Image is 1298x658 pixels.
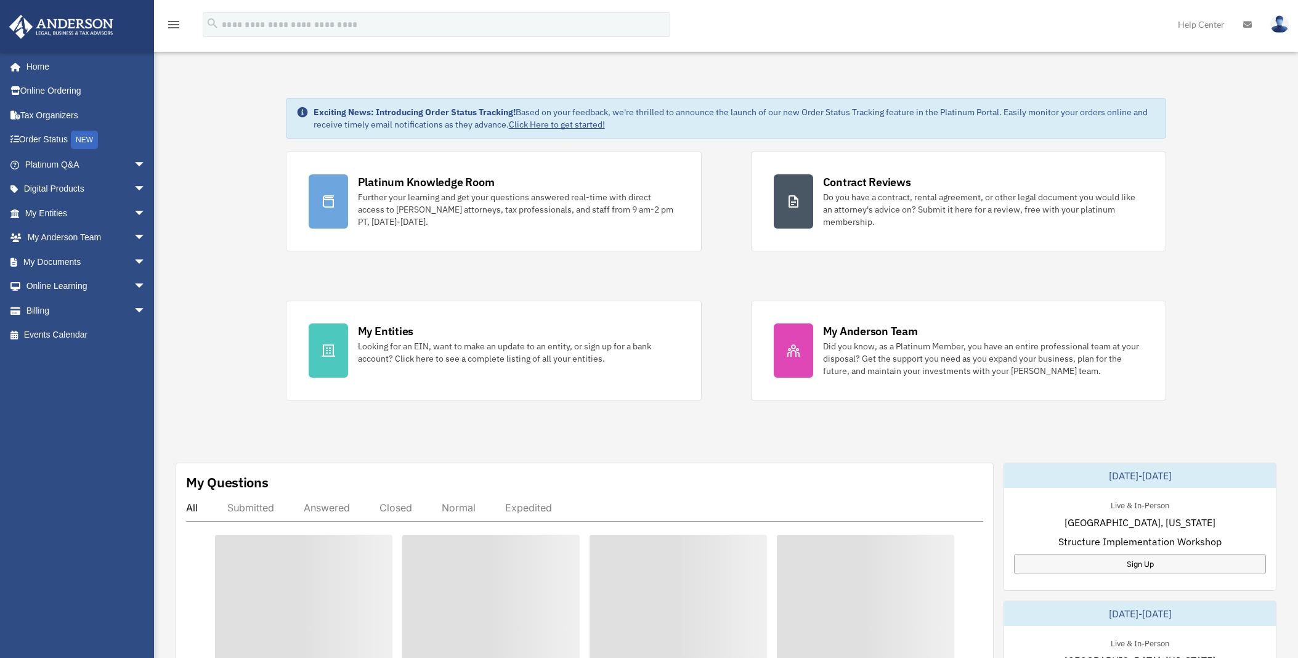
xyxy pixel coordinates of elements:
[1101,636,1179,649] div: Live & In-Person
[9,79,164,104] a: Online Ordering
[505,502,552,514] div: Expedited
[9,274,164,299] a: Online Learningarrow_drop_down
[9,177,164,201] a: Digital Productsarrow_drop_down
[1014,554,1266,574] a: Sign Up
[314,107,516,118] strong: Exciting News: Introducing Order Status Tracking!
[166,22,181,32] a: menu
[134,201,158,226] span: arrow_drop_down
[186,502,198,514] div: All
[509,119,605,130] a: Click Here to get started!
[134,250,158,275] span: arrow_drop_down
[358,191,679,228] div: Further your learning and get your questions answered real-time with direct access to [PERSON_NAM...
[286,152,702,251] a: Platinum Knowledge Room Further your learning and get your questions answered real-time with dire...
[823,340,1144,377] div: Did you know, as a Platinum Member, you have an entire professional team at your disposal? Get th...
[227,502,274,514] div: Submitted
[9,323,164,347] a: Events Calendar
[379,502,412,514] div: Closed
[823,174,911,190] div: Contract Reviews
[751,301,1167,400] a: My Anderson Team Did you know, as a Platinum Member, you have an entire professional team at your...
[442,502,476,514] div: Normal
[1270,15,1289,33] img: User Pic
[1101,498,1179,511] div: Live & In-Person
[134,152,158,177] span: arrow_drop_down
[6,15,117,39] img: Anderson Advisors Platinum Portal
[134,177,158,202] span: arrow_drop_down
[9,225,164,250] a: My Anderson Teamarrow_drop_down
[9,250,164,274] a: My Documentsarrow_drop_down
[314,106,1156,131] div: Based on your feedback, we're thrilled to announce the launch of our new Order Status Tracking fe...
[186,473,269,492] div: My Questions
[9,54,158,79] a: Home
[823,323,918,339] div: My Anderson Team
[286,301,702,400] a: My Entities Looking for an EIN, want to make an update to an entity, or sign up for a bank accoun...
[9,103,164,128] a: Tax Organizers
[71,131,98,149] div: NEW
[1004,601,1276,626] div: [DATE]-[DATE]
[1065,515,1215,530] span: [GEOGRAPHIC_DATA], [US_STATE]
[751,152,1167,251] a: Contract Reviews Do you have a contract, rental agreement, or other legal document you would like...
[134,225,158,251] span: arrow_drop_down
[9,128,164,153] a: Order StatusNEW
[166,17,181,32] i: menu
[134,298,158,323] span: arrow_drop_down
[358,323,413,339] div: My Entities
[1058,534,1222,549] span: Structure Implementation Workshop
[134,274,158,299] span: arrow_drop_down
[358,340,679,365] div: Looking for an EIN, want to make an update to an entity, or sign up for a bank account? Click her...
[9,152,164,177] a: Platinum Q&Aarrow_drop_down
[304,502,350,514] div: Answered
[1004,463,1276,488] div: [DATE]-[DATE]
[9,201,164,225] a: My Entitiesarrow_drop_down
[206,17,219,30] i: search
[358,174,495,190] div: Platinum Knowledge Room
[9,298,164,323] a: Billingarrow_drop_down
[823,191,1144,228] div: Do you have a contract, rental agreement, or other legal document you would like an attorney's ad...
